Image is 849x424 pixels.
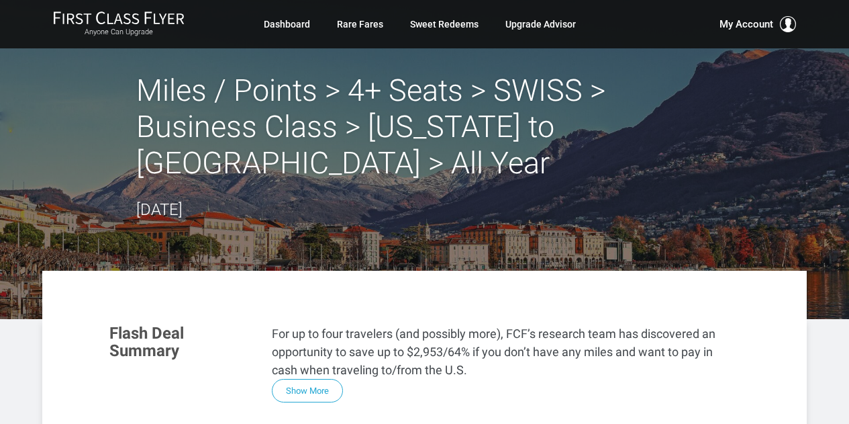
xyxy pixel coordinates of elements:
[53,11,185,25] img: First Class Flyer
[53,28,185,37] small: Anyone Can Upgrade
[337,12,383,36] a: Rare Fares
[264,12,310,36] a: Dashboard
[272,325,739,379] p: For up to four travelers (and possibly more), FCF’s research team has discovered an opportunity t...
[272,379,343,402] button: Show More
[410,12,479,36] a: Sweet Redeems
[136,73,713,181] h2: Miles / Points > 4+ Seats > SWISS > Business Class > [US_STATE] to [GEOGRAPHIC_DATA] > All Year
[53,11,185,38] a: First Class FlyerAnyone Can Upgrade
[719,16,773,32] span: My Account
[136,200,183,219] time: [DATE]
[109,325,252,360] h3: Flash Deal Summary
[505,12,576,36] a: Upgrade Advisor
[740,384,836,417] iframe: Opens a widget where you can find more information
[719,16,796,32] button: My Account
